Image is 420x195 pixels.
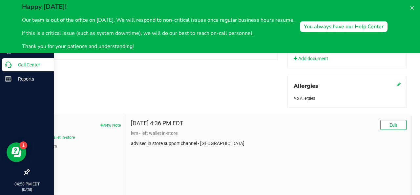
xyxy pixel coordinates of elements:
[389,122,397,128] span: Edit
[100,122,121,128] button: New Note
[7,142,26,162] iframe: Resource center
[34,134,75,140] button: lvm - left wallet in-store
[5,76,11,82] inline-svg: Reports
[5,61,11,68] inline-svg: Call Center
[11,75,51,83] p: Reports
[34,120,121,128] span: Notes
[380,120,407,130] button: Edit
[131,140,407,147] p: advised in store support channel - [GEOGRAPHIC_DATA]
[11,61,51,69] p: Call Center
[3,187,51,192] p: [DATE]
[294,95,401,101] div: No Allergies
[19,141,27,149] iframe: Resource center unread badge
[294,83,318,89] span: Allergies
[294,55,331,62] a: Add document
[22,29,295,37] p: If this is a critical issue (such as system downtime), we will do our best to reach on-call perso...
[22,16,295,24] p: Our team is out of the office on [DATE]. We will respond to non-critical issues once regular busi...
[3,181,51,187] p: 04:58 PM EDT
[131,120,183,127] h4: [DATE] 4:36 PM EDT
[22,3,295,11] h2: Happy [DATE]!
[22,42,295,50] p: Thank you for your patience and understanding!
[304,23,384,31] div: You always have our Help Center
[131,130,407,137] p: lvm - left wallet in-store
